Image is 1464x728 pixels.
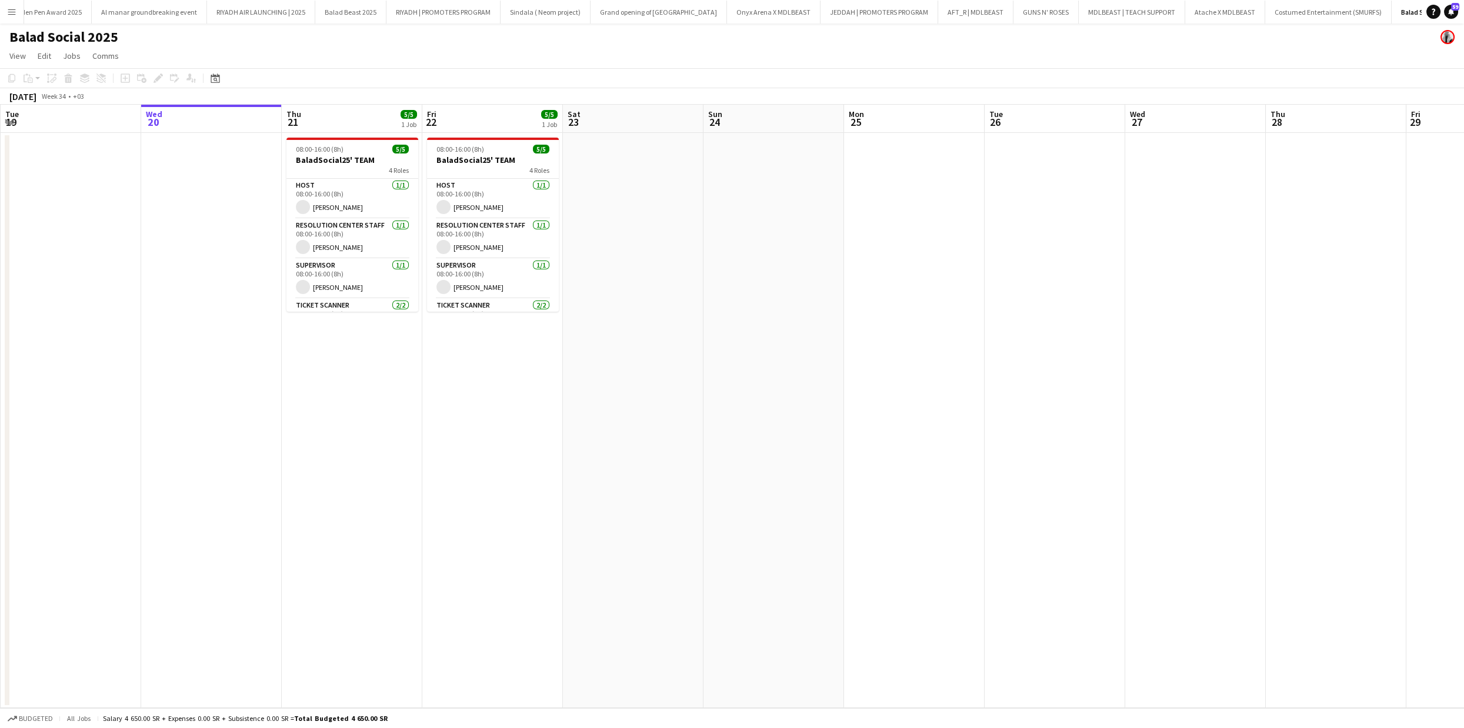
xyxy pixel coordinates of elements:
[1409,115,1420,129] span: 29
[566,115,581,129] span: 23
[427,219,559,259] app-card-role: Resolution Center Staff1/108:00-16:00 (8h)[PERSON_NAME]
[2,1,92,24] button: Golden Pen Award 2025
[988,115,1003,129] span: 26
[591,1,727,24] button: Grand opening of [GEOGRAPHIC_DATA]
[38,51,51,61] span: Edit
[4,115,19,129] span: 19
[9,28,118,46] h1: Balad Social 2025
[39,92,68,101] span: Week 34
[849,109,864,119] span: Mon
[33,48,56,64] a: Edit
[529,166,549,175] span: 4 Roles
[286,259,418,299] app-card-role: Supervisor1/108:00-16:00 (8h)[PERSON_NAME]
[1451,3,1459,11] span: 59
[286,219,418,259] app-card-role: Resolution Center Staff1/108:00-16:00 (8h)[PERSON_NAME]
[427,299,559,356] app-card-role: Ticket Scanner2/208:00-16:00 (8h)
[427,138,559,312] app-job-card: 08:00-16:00 (8h)5/5BaladSocial25' TEAM4 RolesHOST1/108:00-16:00 (8h)[PERSON_NAME]Resolution Cente...
[706,115,722,129] span: 24
[286,299,418,356] app-card-role: Ticket Scanner2/208:00-16:00 (8h)
[1013,1,1079,24] button: GUNS N' ROSES
[727,1,821,24] button: Onyx Arena X MDLBEAST
[286,179,418,219] app-card-role: HOST1/108:00-16:00 (8h)[PERSON_NAME]
[286,138,418,312] app-job-card: 08:00-16:00 (8h)5/5BaladSocial25' TEAM4 RolesHOST1/108:00-16:00 (8h)[PERSON_NAME]Resolution Cente...
[296,145,344,153] span: 08:00-16:00 (8h)
[1392,1,1463,24] button: Balad Social 2025
[501,1,591,24] button: Sindala ( Neom project)
[286,155,418,165] h3: BaladSocial25' TEAM
[401,110,417,119] span: 5/5
[401,120,416,129] div: 1 Job
[5,109,19,119] span: Tue
[425,115,436,129] span: 22
[386,1,501,24] button: RIYADH | PROMOTERS PROGRAM
[392,145,409,153] span: 5/5
[568,109,581,119] span: Sat
[1130,109,1145,119] span: Wed
[541,110,558,119] span: 5/5
[533,145,549,153] span: 5/5
[9,91,36,102] div: [DATE]
[63,51,81,61] span: Jobs
[427,179,559,219] app-card-role: HOST1/108:00-16:00 (8h)[PERSON_NAME]
[88,48,124,64] a: Comms
[58,48,85,64] a: Jobs
[542,120,557,129] div: 1 Job
[1444,5,1458,19] a: 59
[1440,30,1455,44] app-user-avatar: Ali Shamsan
[1079,1,1185,24] button: MDLBEAST | TEACH SUPPORT
[6,712,55,725] button: Budgeted
[427,259,559,299] app-card-role: Supervisor1/108:00-16:00 (8h)[PERSON_NAME]
[286,109,301,119] span: Thu
[315,1,386,24] button: Balad Beast 2025
[1265,1,1392,24] button: Costumed Entertainment (SMURFS)
[19,714,53,723] span: Budgeted
[1411,109,1420,119] span: Fri
[427,155,559,165] h3: BaladSocial25' TEAM
[144,115,162,129] span: 20
[938,1,1013,24] button: AFT_R | MDLBEAST
[436,145,484,153] span: 08:00-16:00 (8h)
[821,1,938,24] button: JEDDAH | PROMOTERS PROGRAM
[92,1,207,24] button: Al manar groundbreaking event
[65,714,93,723] span: All jobs
[989,109,1003,119] span: Tue
[5,48,31,64] a: View
[847,115,864,129] span: 25
[92,51,119,61] span: Comms
[1185,1,1265,24] button: Atache X MDLBEAST
[389,166,409,175] span: 4 Roles
[285,115,301,129] span: 21
[9,51,26,61] span: View
[1270,109,1285,119] span: Thu
[207,1,315,24] button: RIYADH AIR LAUNCHING | 2025
[146,109,162,119] span: Wed
[294,714,388,723] span: Total Budgeted 4 650.00 SR
[1128,115,1145,129] span: 27
[427,109,436,119] span: Fri
[103,714,388,723] div: Salary 4 650.00 SR + Expenses 0.00 SR + Subsistence 0.00 SR =
[1269,115,1285,129] span: 28
[708,109,722,119] span: Sun
[73,92,84,101] div: +03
